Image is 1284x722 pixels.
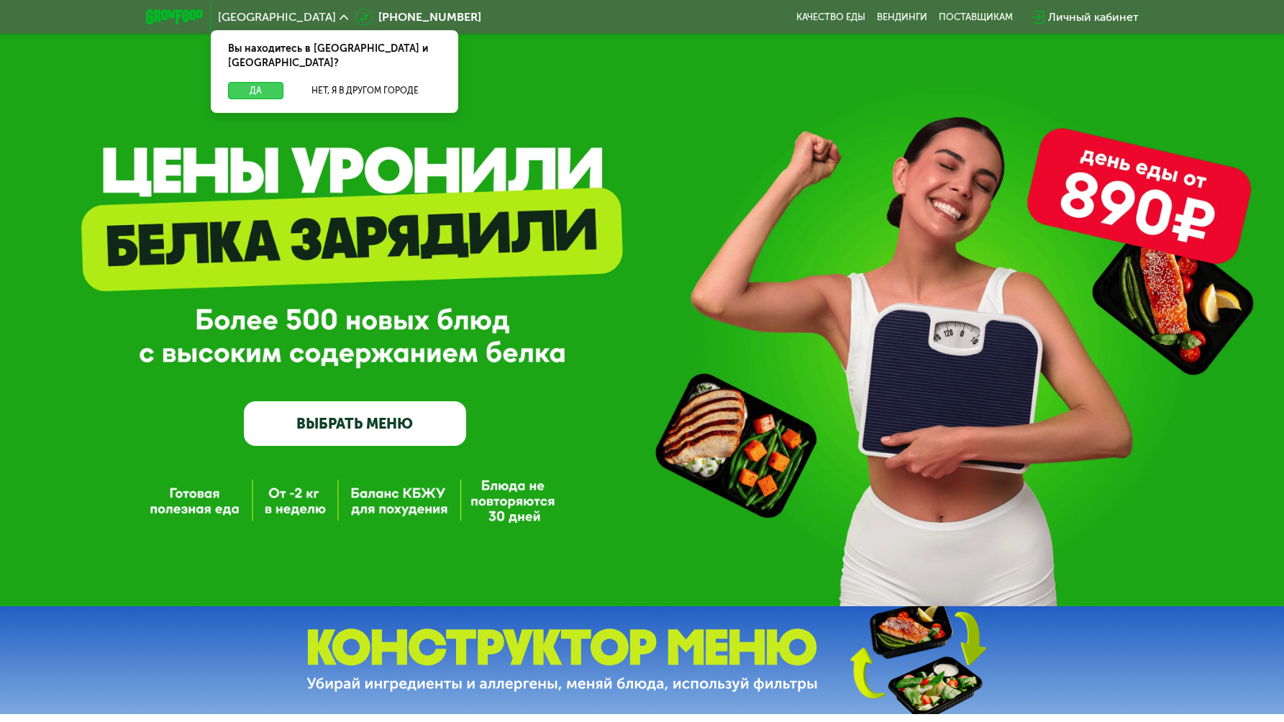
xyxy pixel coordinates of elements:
[228,82,283,99] button: Да
[289,82,441,99] button: Нет, я в другом городе
[877,12,927,23] a: Вендинги
[939,12,1013,23] div: поставщикам
[244,401,466,446] a: ВЫБРАТЬ МЕНЮ
[211,30,458,82] div: Вы находитесь в [GEOGRAPHIC_DATA] и [GEOGRAPHIC_DATA]?
[355,9,481,26] a: [PHONE_NUMBER]
[796,12,865,23] a: Качество еды
[218,12,336,23] span: [GEOGRAPHIC_DATA]
[1048,9,1139,26] div: Личный кабинет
